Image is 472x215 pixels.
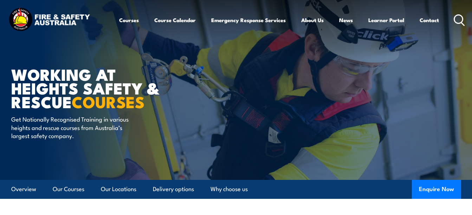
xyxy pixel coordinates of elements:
[119,12,139,28] a: Courses
[211,12,286,28] a: Emergency Response Services
[101,180,136,198] a: Our Locations
[154,12,196,28] a: Course Calendar
[11,115,140,139] p: Get Nationally Recognised Training in various heights and rescue courses from Australia’s largest...
[368,12,404,28] a: Learner Portal
[339,12,353,28] a: News
[211,180,248,198] a: Why choose us
[72,89,144,113] strong: COURSES
[420,12,439,28] a: Contact
[53,180,84,198] a: Our Courses
[301,12,324,28] a: About Us
[11,180,36,198] a: Overview
[153,180,194,198] a: Delivery options
[11,67,185,108] h1: WORKING AT HEIGHTS SAFETY & RESCUE
[412,180,461,199] button: Enquire Now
